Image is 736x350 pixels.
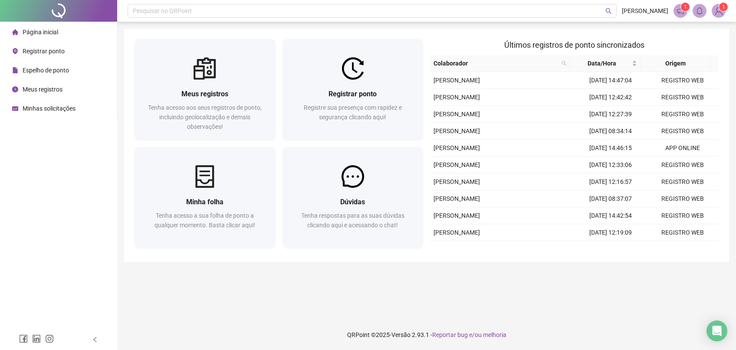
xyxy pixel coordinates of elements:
a: Meus registrosTenha acesso aos seus registros de ponto, incluindo geolocalização e demais observa... [135,39,276,140]
td: REGISTRO WEB [647,123,719,140]
td: [DATE] 14:42:54 [575,207,647,224]
td: REGISTRO WEB [647,89,719,106]
span: [PERSON_NAME] [434,144,480,151]
span: Últimos registros de ponto sincronizados [504,40,644,49]
span: [PERSON_NAME] [434,161,480,168]
span: Reportar bug e/ou melhoria [432,331,506,338]
span: Registre sua presença com rapidez e segurança clicando aqui! [304,104,402,121]
span: [PERSON_NAME] [434,77,480,84]
span: facebook [19,334,28,343]
span: bell [696,7,703,15]
span: [PERSON_NAME] [434,128,480,134]
span: Dúvidas [340,198,365,206]
span: Minhas solicitações [23,105,76,112]
span: Tenha respostas para as suas dúvidas clicando aqui e acessando o chat! [301,212,404,229]
span: search [560,57,568,70]
td: [DATE] 12:16:57 [575,173,647,190]
span: notification [677,7,684,15]
span: [PERSON_NAME] [434,229,480,236]
sup: Atualize o seu contato no menu Meus Dados [719,3,728,11]
span: Colaborador [434,59,558,68]
span: Tenha acesso a sua folha de ponto a qualquer momento. Basta clicar aqui! [154,212,255,229]
span: Registrar ponto [329,90,377,98]
a: Registrar pontoRegistre sua presença com rapidez e segurança clicando aqui! [283,39,424,140]
td: [DATE] 08:37:07 [575,190,647,207]
span: schedule [12,105,18,111]
td: [DATE] 08:34:14 [575,123,647,140]
td: [DATE] 14:46:15 [575,140,647,157]
td: APP ONLINE [647,140,719,157]
span: instagram [45,334,54,343]
td: REGISTRO WEB [647,241,719,258]
span: search [605,8,612,14]
th: Origem [641,55,711,72]
a: DúvidasTenha respostas para as suas dúvidas clicando aqui e acessando o chat! [283,147,424,248]
span: Meus registros [23,86,62,93]
span: linkedin [32,334,41,343]
span: Página inicial [23,29,58,36]
span: [PERSON_NAME] [622,6,668,16]
span: search [562,61,567,66]
span: [PERSON_NAME] [434,94,480,101]
a: Minha folhaTenha acesso a sua folha de ponto a qualquer momento. Basta clicar aqui! [135,147,276,248]
span: Data/Hora [574,59,630,68]
span: [PERSON_NAME] [434,212,480,219]
span: Versão [391,331,411,338]
td: [DATE] 14:47:04 [575,72,647,89]
sup: 1 [681,3,690,11]
span: Meus registros [181,90,228,98]
td: [DATE] 12:33:06 [575,157,647,173]
footer: QRPoint © 2025 - 2.93.1 - [117,320,736,350]
span: [PERSON_NAME] [434,111,480,118]
span: Registrar ponto [23,48,65,55]
span: 1 [722,4,725,10]
td: [DATE] 12:42:42 [575,89,647,106]
span: Espelho de ponto [23,67,69,74]
td: REGISTRO WEB [647,207,719,224]
span: file [12,67,18,73]
td: [DATE] 12:27:39 [575,106,647,123]
td: REGISTRO WEB [647,157,719,173]
td: [DATE] 12:19:09 [575,224,647,241]
span: [PERSON_NAME] [434,178,480,185]
img: 55725 [712,4,725,17]
td: REGISTRO WEB [647,72,719,89]
span: 1 [684,4,687,10]
span: clock-circle [12,86,18,92]
div: Open Intercom Messenger [706,321,727,341]
span: Minha folha [186,198,223,206]
span: environment [12,48,18,54]
td: REGISTRO WEB [647,190,719,207]
span: Tenha acesso aos seus registros de ponto, incluindo geolocalização e demais observações! [148,104,262,130]
span: [PERSON_NAME] [434,195,480,202]
td: REGISTRO WEB [647,106,719,123]
td: [DATE] 12:03:57 [575,241,647,258]
span: left [92,337,98,343]
td: REGISTRO WEB [647,224,719,241]
th: Data/Hora [570,55,641,72]
td: REGISTRO WEB [647,173,719,190]
span: home [12,29,18,35]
